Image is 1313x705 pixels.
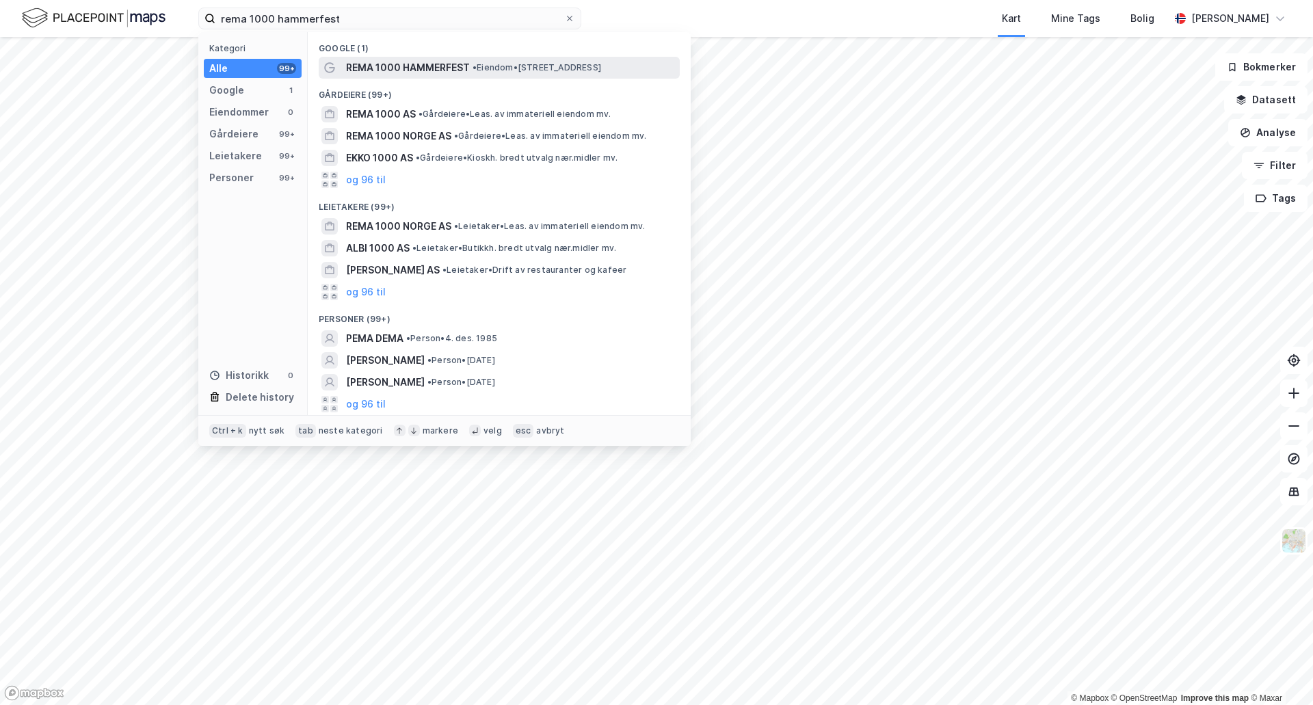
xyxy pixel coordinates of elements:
span: • [473,62,477,72]
button: Filter [1242,152,1308,179]
div: 99+ [277,150,296,161]
span: • [427,355,432,365]
span: Person • [DATE] [427,377,495,388]
div: markere [423,425,458,436]
span: • [416,152,420,163]
button: Bokmerker [1215,53,1308,81]
div: nytt søk [249,425,285,436]
button: Analyse [1228,119,1308,146]
div: Eiendommer [209,104,269,120]
iframe: Chat Widget [1245,639,1313,705]
a: Improve this map [1181,693,1249,703]
span: • [427,377,432,387]
span: Gårdeiere • Leas. av immateriell eiendom mv. [454,131,647,142]
button: og 96 til [346,284,386,300]
div: Ctrl + k [209,424,246,438]
div: Historikk [209,367,269,384]
div: Kart [1002,10,1021,27]
img: Z [1281,528,1307,554]
span: REMA 1000 HAMMERFEST [346,59,470,76]
div: Bolig [1130,10,1154,27]
div: Gårdeiere [209,126,258,142]
span: • [442,265,447,275]
span: Gårdeiere • Kioskh. bredt utvalg nær.midler mv. [416,152,618,163]
span: • [454,131,458,141]
div: Google [209,82,244,98]
a: OpenStreetMap [1111,693,1178,703]
span: Leietaker • Leas. av immateriell eiendom mv. [454,221,646,232]
div: neste kategori [319,425,383,436]
div: Personer (99+) [308,303,691,328]
div: Leietakere (99+) [308,191,691,215]
div: 0 [285,107,296,118]
button: og 96 til [346,172,386,188]
div: Alle [209,60,228,77]
div: Kategori [209,43,302,53]
a: Mapbox [1071,693,1109,703]
img: logo.f888ab2527a4732fd821a326f86c7f29.svg [22,6,165,30]
div: [PERSON_NAME] [1191,10,1269,27]
div: Leietakere [209,148,262,164]
div: 0 [285,370,296,381]
span: REMA 1000 NORGE AS [346,218,451,235]
button: og 96 til [346,396,386,412]
span: EKKO 1000 AS [346,150,413,166]
div: Personer [209,170,254,186]
div: Delete history [226,389,294,405]
span: REMA 1000 AS [346,106,416,122]
span: • [412,243,416,253]
span: • [406,333,410,343]
button: Tags [1244,185,1308,212]
span: Leietaker • Butikkh. bredt utvalg nær.midler mv. [412,243,616,254]
div: Kontrollprogram for chat [1245,639,1313,705]
div: tab [295,424,316,438]
span: PEMA DEMA [346,330,403,347]
div: Gårdeiere (99+) [308,79,691,103]
span: [PERSON_NAME] AS [346,262,440,278]
div: 1 [285,85,296,96]
span: Person • [DATE] [427,355,495,366]
span: • [419,109,423,119]
div: 99+ [277,129,296,139]
span: • [454,221,458,231]
div: 99+ [277,172,296,183]
span: [PERSON_NAME] [346,374,425,390]
div: 99+ [277,63,296,74]
div: esc [513,424,534,438]
button: Datasett [1224,86,1308,114]
input: Søk på adresse, matrikkel, gårdeiere, leietakere eller personer [215,8,564,29]
span: Person • 4. des. 1985 [406,333,497,344]
span: Eiendom • [STREET_ADDRESS] [473,62,601,73]
div: Mine Tags [1051,10,1100,27]
div: velg [483,425,502,436]
span: ALBI 1000 AS [346,240,410,256]
div: Google (1) [308,32,691,57]
span: REMA 1000 NORGE AS [346,128,451,144]
span: Gårdeiere • Leas. av immateriell eiendom mv. [419,109,611,120]
div: avbryt [536,425,564,436]
span: [PERSON_NAME] [346,352,425,369]
a: Mapbox homepage [4,685,64,701]
span: Leietaker • Drift av restauranter og kafeer [442,265,626,276]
